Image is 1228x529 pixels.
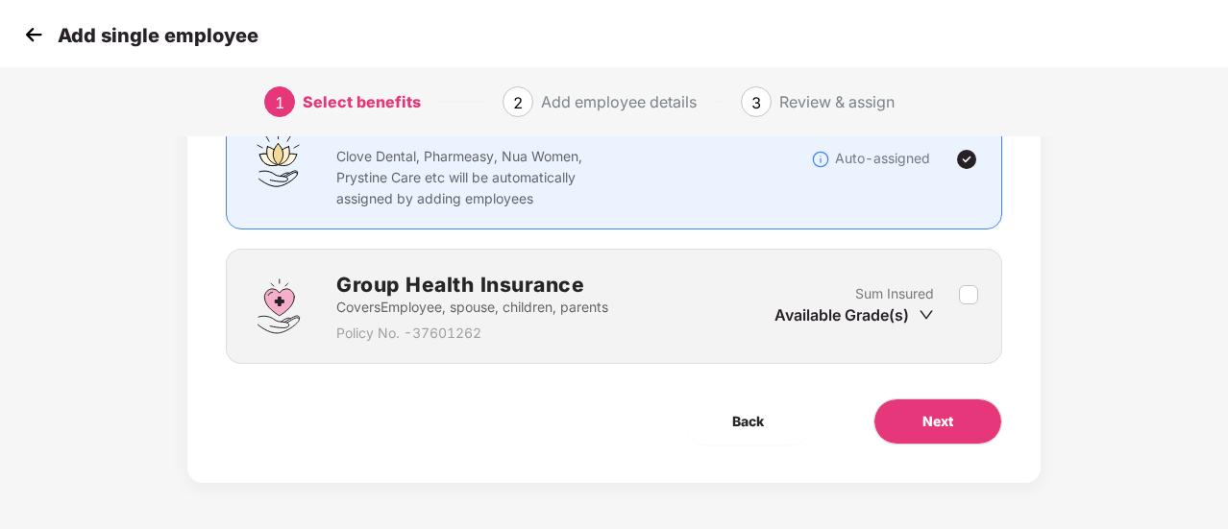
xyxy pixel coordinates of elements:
img: svg+xml;base64,PHN2ZyBpZD0iR3JvdXBfSGVhbHRoX0luc3VyYW5jZSIgZGF0YS1uYW1lPSJHcm91cCBIZWFsdGggSW5zdX... [250,277,307,335]
div: Available Grade(s) [774,304,934,325]
span: Next [922,411,953,432]
span: Back [732,411,764,432]
p: Covers Employee, spouse, children, parents [336,297,608,318]
img: svg+xml;base64,PHN2ZyBpZD0iVGljay0yNHgyNCIgeG1sbnM9Imh0dHA6Ly93d3cudzMub3JnLzIwMDAvc3ZnIiB3aWR0aD... [955,148,978,171]
button: Back [684,398,812,445]
img: svg+xml;base64,PHN2ZyB4bWxucz0iaHR0cDovL3d3dy53My5vcmcvMjAwMC9zdmciIHdpZHRoPSIzMCIgaGVpZ2h0PSIzMC... [19,20,48,49]
p: Sum Insured [855,283,934,304]
p: Policy No. - 37601262 [336,323,608,344]
p: Auto-assigned [835,148,930,169]
img: svg+xml;base64,PHN2ZyBpZD0iSW5mb18tXzMyeDMyIiBkYXRhLW5hbWU9IkluZm8gLSAzMngzMiIgeG1sbnM9Imh0dHA6Ly... [811,150,830,169]
div: Add employee details [541,86,697,117]
button: Next [873,398,1002,445]
span: 1 [275,93,284,112]
div: Select benefits [303,86,421,117]
p: Clove Dental, Pharmeasy, Nua Women, Prystine Care etc will be automatically assigned by adding em... [336,146,621,209]
h2: Group Health Insurance [336,269,608,301]
span: 3 [751,93,761,112]
div: Review & assign [779,86,895,117]
p: Add single employee [58,24,258,47]
img: svg+xml;base64,PHN2ZyBpZD0iQWZmaW5pdHlfQmVuZWZpdHMiIGRhdGEtbmFtZT0iQWZmaW5pdHkgQmVuZWZpdHMiIHhtbG... [250,131,307,188]
span: down [919,307,934,323]
span: 2 [513,93,523,112]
